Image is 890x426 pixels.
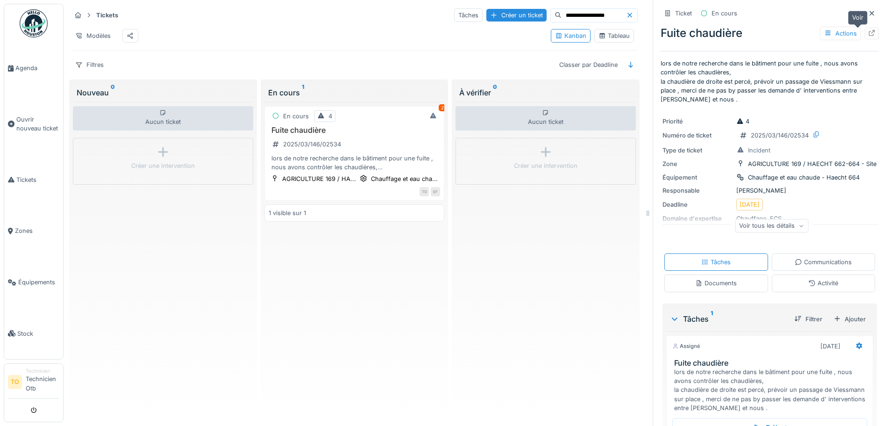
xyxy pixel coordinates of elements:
[4,308,63,359] a: Stock
[662,186,733,195] div: Responsable
[662,173,733,182] div: Équipement
[4,43,63,94] a: Agenda
[735,219,808,232] div: Voir tous les détails
[848,11,868,24] div: Voir
[302,87,304,98] sup: 1
[93,11,122,20] strong: Tickets
[282,174,356,183] div: AGRICULTURE 169 / HA...
[77,87,249,98] div: Nouveau
[268,87,441,98] div: En cours
[4,205,63,257] a: Zones
[675,9,692,18] div: Ticket
[695,279,737,288] div: Documents
[701,258,731,267] div: Tâches
[20,9,48,37] img: Badge_color-CXgf-gQk.svg
[459,87,632,98] div: À vérifier
[662,131,733,140] div: Numéro de ticket
[661,25,879,42] div: Fuite chaudière
[555,58,622,72] div: Classer par Deadline
[73,106,253,130] div: Aucun ticket
[790,313,826,325] div: Filtrer
[4,94,63,154] a: Ouvrir nouveau ticket
[493,87,497,98] sup: 0
[712,9,737,18] div: En cours
[820,342,840,351] div: [DATE]
[4,257,63,308] a: Équipements
[486,9,547,22] div: Créer un ticket
[598,31,630,40] div: Tableau
[17,329,59,338] span: Stock
[662,117,733,126] div: Priorité
[674,368,869,412] div: lors de notre recherche dans le bâtiment pour une fuite , nous avons contrôler les chaudières, la...
[555,31,586,40] div: Kanban
[131,161,195,170] div: Créer une intervention
[328,112,332,121] div: 4
[751,131,809,140] div: 2025/03/146/02534
[740,200,760,209] div: [DATE]
[674,359,869,368] h3: Fuite chaudière
[15,226,59,235] span: Zones
[18,278,59,287] span: Équipements
[420,187,429,196] div: TO
[8,368,59,399] a: TO TechnicienTechnicien Otb
[662,200,733,209] div: Deadline
[662,186,877,195] div: [PERSON_NAME]
[439,104,446,111] div: 2
[456,106,636,130] div: Aucun ticket
[283,112,309,121] div: En cours
[808,279,838,288] div: Activité
[672,342,700,350] div: Assigné
[514,161,577,170] div: Créer une intervention
[662,146,733,155] div: Type de ticket
[15,64,59,72] span: Agenda
[662,159,733,168] div: Zone
[454,8,483,22] div: Tâches
[26,368,59,397] li: Technicien Otb
[661,59,879,104] p: lors de notre recherche dans le bâtiment pour une fuite , nous avons contrôler les chaudières, la...
[269,154,441,172] div: lors de notre recherche dans le bâtiment pour une fuite , nous avons contrôler les chaudières, la...
[26,368,59,375] div: Technicien
[371,174,438,183] div: Chauffage et eau cha...
[748,146,770,155] div: Incident
[8,375,22,389] li: TO
[269,209,306,217] div: 1 visible sur 1
[283,140,341,149] div: 2025/03/146/02534
[431,187,440,196] div: EF
[795,258,852,267] div: Communications
[830,313,869,325] div: Ajouter
[4,154,63,206] a: Tickets
[736,117,749,126] div: 4
[111,87,115,98] sup: 0
[748,159,876,168] div: AGRICULTURE 169 / HAECHT 662-664 - Site
[269,126,441,135] h3: Fuite chaudière
[71,58,108,72] div: Filtres
[71,29,115,43] div: Modèles
[16,175,59,184] span: Tickets
[748,173,860,182] div: Chauffage et eau chaude - Haecht 664
[670,313,787,325] div: Tâches
[820,27,861,40] div: Actions
[16,115,59,133] span: Ouvrir nouveau ticket
[711,313,713,325] sup: 1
